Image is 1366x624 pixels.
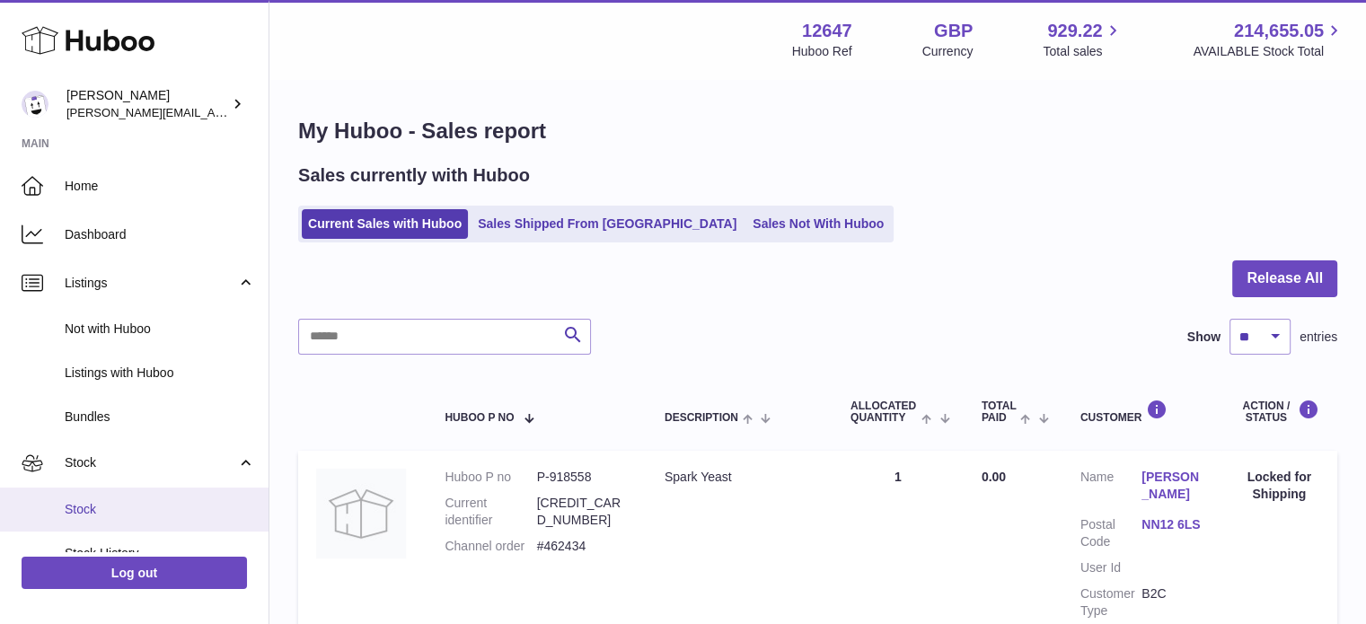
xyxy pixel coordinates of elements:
dt: Postal Code [1080,516,1141,550]
span: Stock [65,454,236,471]
dt: Customer Type [1080,585,1141,620]
dd: #462434 [537,538,629,555]
img: peter@pinter.co.uk [22,91,48,118]
span: Stock [65,501,255,518]
a: Sales Not With Huboo [746,209,890,239]
dd: [CREDIT_CARD_NUMBER] [537,495,629,529]
span: Total sales [1043,43,1123,60]
span: Stock History [65,545,255,562]
span: 214,655.05 [1234,19,1324,43]
span: 929.22 [1047,19,1102,43]
span: entries [1300,329,1337,346]
strong: GBP [934,19,973,43]
span: Listings with Huboo [65,365,255,382]
dd: P-918558 [537,469,629,486]
span: Dashboard [65,226,255,243]
div: Customer [1080,400,1203,424]
a: Log out [22,557,247,589]
span: [PERSON_NAME][EMAIL_ADDRESS][PERSON_NAME][DOMAIN_NAME] [66,105,456,119]
span: Huboo P no [445,412,514,424]
span: Description [665,412,738,424]
dt: Huboo P no [445,469,536,486]
span: Not with Huboo [65,321,255,338]
h1: My Huboo - Sales report [298,117,1337,145]
a: Sales Shipped From [GEOGRAPHIC_DATA] [471,209,743,239]
div: Action / Status [1239,400,1319,424]
dt: Current identifier [445,495,536,529]
div: Locked for Shipping [1239,469,1319,503]
dt: User Id [1080,559,1141,576]
span: Listings [65,275,236,292]
a: 929.22 Total sales [1043,19,1123,60]
button: Release All [1232,260,1337,297]
div: [PERSON_NAME] [66,87,228,121]
strong: 12647 [802,19,852,43]
span: Home [65,178,255,195]
span: ALLOCATED Quantity [850,400,917,424]
label: Show [1187,329,1221,346]
div: Currency [922,43,974,60]
span: AVAILABLE Stock Total [1193,43,1344,60]
div: Spark Yeast [665,469,815,486]
a: NN12 6LS [1141,516,1203,533]
a: [PERSON_NAME] [1141,469,1203,503]
a: 214,655.05 AVAILABLE Stock Total [1193,19,1344,60]
a: Current Sales with Huboo [302,209,468,239]
dd: B2C [1141,585,1203,620]
span: Bundles [65,409,255,426]
h2: Sales currently with Huboo [298,163,530,188]
img: no-photo.jpg [316,469,406,558]
dt: Name [1080,469,1141,507]
dt: Channel order [445,538,536,555]
span: 0.00 [982,470,1006,484]
div: Huboo Ref [792,43,852,60]
span: Total paid [982,400,1017,424]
